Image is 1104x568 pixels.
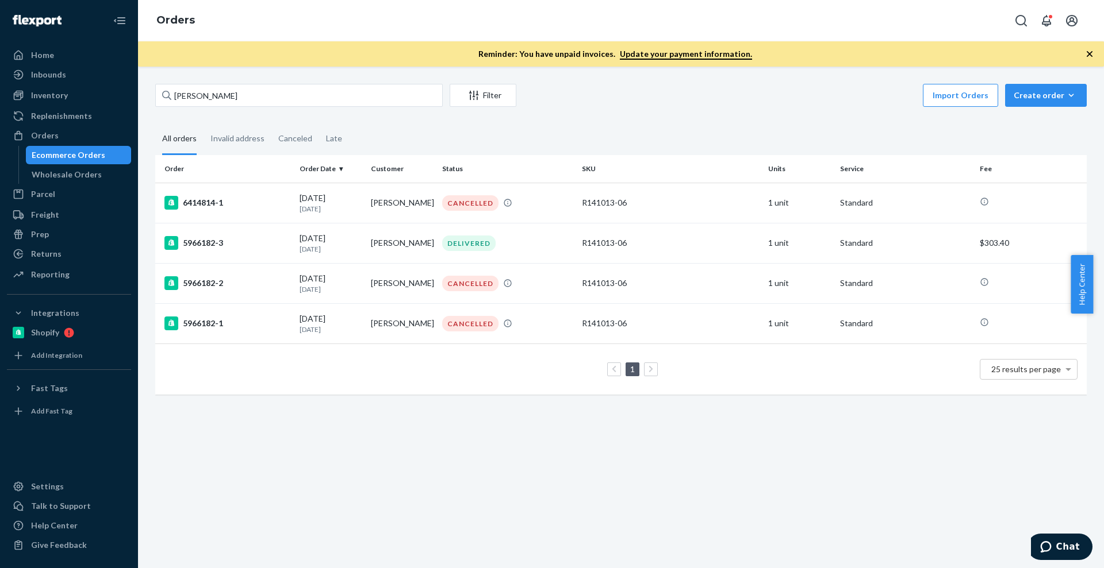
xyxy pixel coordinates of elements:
span: 25 results per page [991,364,1061,374]
div: Late [326,123,342,153]
th: Status [438,155,577,183]
button: Fast Tags [7,379,131,397]
a: Add Integration [7,346,131,365]
div: CANCELLED [442,316,499,331]
div: Fast Tags [31,382,68,394]
div: Add Integration [31,350,82,360]
div: R141013-06 [582,318,759,329]
div: 5966182-1 [164,316,290,330]
a: Inbounds [7,65,131,84]
div: Add Fast Tag [31,406,72,416]
div: Orders [31,130,59,141]
div: [DATE] [300,313,362,334]
a: Help Center [7,516,131,535]
div: Shopify [31,327,59,338]
div: R141013-06 [582,277,759,289]
p: [DATE] [300,284,362,294]
button: Integrations [7,304,131,322]
div: CANCELLED [442,276,499,291]
div: 6414814-1 [164,196,290,210]
p: Standard [840,277,971,289]
button: Give Feedback [7,536,131,554]
td: 1 unit [764,303,835,343]
p: [DATE] [300,204,362,214]
p: Standard [840,197,971,208]
a: Inventory [7,86,131,105]
div: Canceled [278,123,312,153]
div: Parcel [31,188,55,200]
button: Filter [450,84,516,107]
div: [DATE] [300,273,362,294]
a: Reporting [7,265,131,284]
div: R141013-06 [582,197,759,208]
input: Search orders [155,84,443,107]
a: Returns [7,245,131,263]
a: Ecommerce Orders [26,146,132,164]
iframe: Opens a widget where you can chat to one of our agents [1031,534,1092,562]
div: Replenishments [31,110,92,122]
a: Shopify [7,323,131,342]
td: [PERSON_NAME] [366,263,438,303]
a: Page 1 is your current page [628,364,637,374]
a: Home [7,46,131,64]
button: Import Orders [923,84,998,107]
div: Home [31,49,54,61]
div: Invalid address [210,123,264,153]
a: Freight [7,206,131,224]
td: 1 unit [764,223,835,263]
td: $303.40 [975,223,1087,263]
a: Add Fast Tag [7,402,131,420]
a: Settings [7,477,131,496]
button: Open Search Box [1010,9,1033,32]
p: [DATE] [300,244,362,254]
a: Replenishments [7,107,131,125]
th: SKU [577,155,764,183]
div: Give Feedback [31,539,87,551]
div: All orders [162,123,197,155]
div: Inventory [31,90,68,101]
th: Units [764,155,835,183]
button: Close Navigation [108,9,131,32]
button: Open account menu [1060,9,1083,32]
a: Update your payment information. [620,49,752,60]
div: Settings [31,481,64,492]
td: [PERSON_NAME] [366,303,438,343]
div: Inbounds [31,69,66,80]
th: Fee [975,155,1087,183]
td: 1 unit [764,183,835,223]
p: Standard [840,237,971,249]
div: R141013-06 [582,237,759,249]
div: Ecommerce Orders [32,149,105,161]
img: Flexport logo [13,15,62,26]
div: Customer [371,164,433,173]
a: Orders [7,126,131,145]
a: Prep [7,225,131,244]
td: 1 unit [764,263,835,303]
div: 5966182-2 [164,276,290,290]
div: Freight [31,209,59,221]
button: Talk to Support [7,497,131,515]
div: Help Center [31,520,78,531]
a: Wholesale Orders [26,165,132,184]
button: Help Center [1071,255,1093,314]
div: Talk to Support [31,500,91,512]
div: Filter [450,90,516,101]
div: CANCELLED [442,195,499,211]
th: Order Date [295,155,366,183]
div: Reporting [31,269,70,280]
div: Returns [31,248,62,260]
div: Integrations [31,307,79,319]
div: DELIVERED [442,235,496,251]
th: Service [835,155,975,183]
td: [PERSON_NAME] [366,223,438,263]
ol: breadcrumbs [147,4,204,37]
div: Create order [1014,90,1078,101]
p: Standard [840,318,971,329]
p: Reminder: You have unpaid invoices. [478,48,752,60]
div: [DATE] [300,192,362,214]
td: [PERSON_NAME] [366,183,438,223]
button: Create order [1005,84,1087,107]
th: Order [155,155,295,183]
